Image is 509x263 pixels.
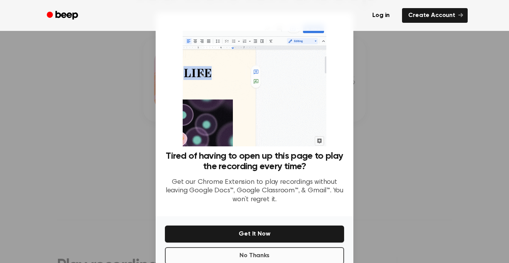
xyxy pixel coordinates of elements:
a: Log in [365,7,397,24]
a: Create Account [402,8,468,23]
a: Beep [41,8,85,23]
img: Beep extension in action [183,22,326,146]
button: Get It Now [165,226,344,243]
p: Get our Chrome Extension to play recordings without leaving Google Docs™, Google Classroom™, & Gm... [165,178,344,204]
h3: Tired of having to open up this page to play the recording every time? [165,151,344,172]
